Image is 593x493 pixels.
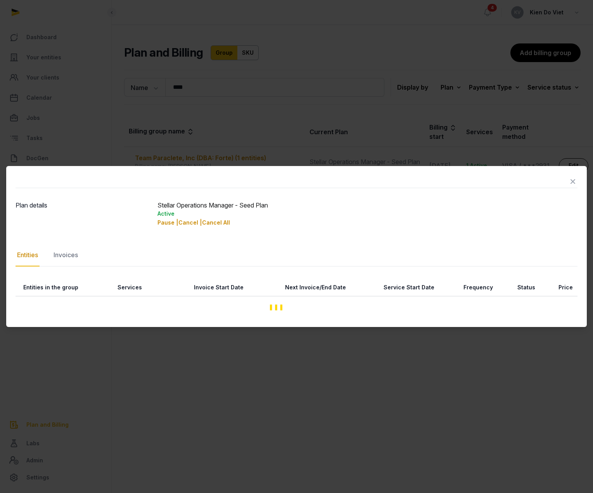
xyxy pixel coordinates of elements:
[52,244,80,266] div: Invoices
[248,279,351,296] th: Next Invoice/End Date
[202,219,230,226] span: Cancel All
[157,219,178,226] span: Pause |
[439,279,498,296] th: Frequency
[16,244,40,266] div: Entities
[16,201,151,227] dt: Plan details
[157,201,577,227] div: Stellar Operations Manager - Seed Plan
[178,219,202,226] span: Cancel |
[157,210,577,218] div: Active
[16,296,540,318] div: Loading
[540,279,577,296] th: Price
[498,279,540,296] th: Status
[16,279,110,296] th: Entities in the group
[351,279,439,296] th: Service Start Date
[110,279,161,296] th: Services
[16,244,577,266] nav: Tabs
[161,279,248,296] th: Invoice Start Date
